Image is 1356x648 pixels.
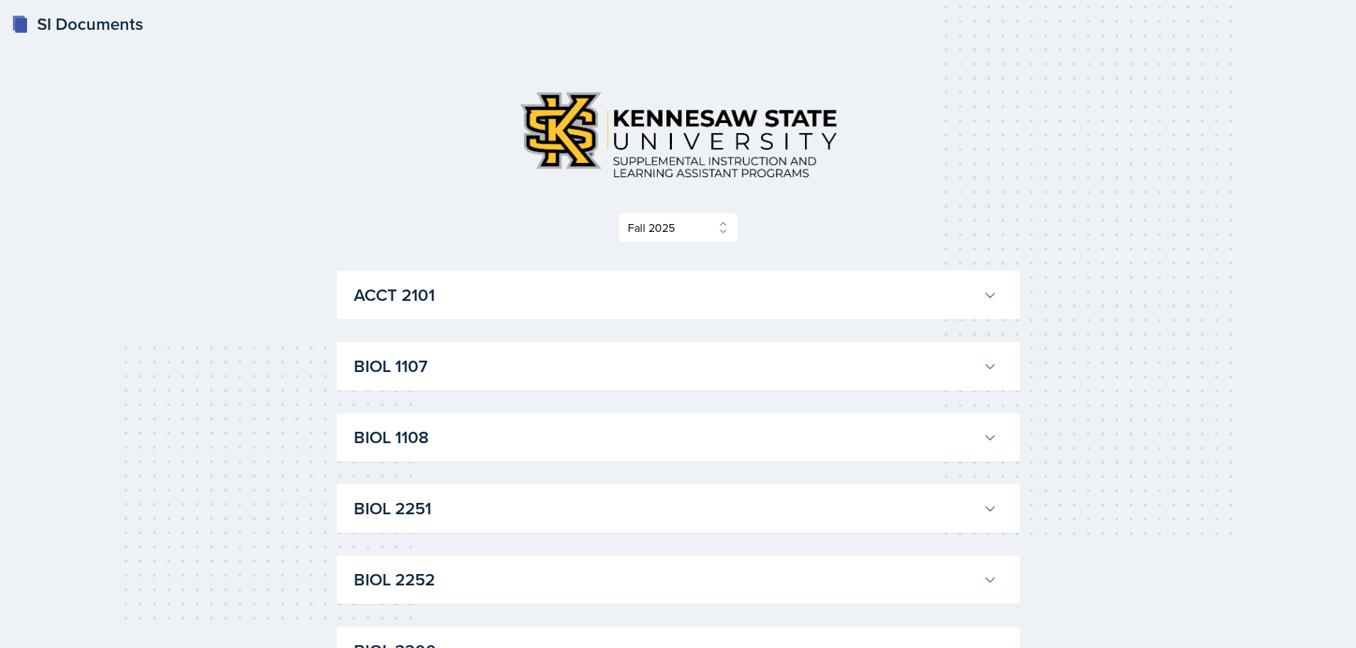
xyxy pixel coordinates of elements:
[354,567,977,593] h3: BIOL 2252
[354,354,977,379] h3: BIOL 1107
[354,425,977,450] h3: BIOL 1108
[351,422,1000,453] button: BIOL 1108
[351,564,1000,595] button: BIOL 2252
[11,11,143,37] a: SI Documents
[354,496,977,521] h3: BIOL 2251
[351,493,1000,524] button: BIOL 2251
[351,280,1000,311] button: ACCT 2101
[508,80,849,190] img: Kennesaw State University
[351,351,1000,382] button: BIOL 1107
[354,282,977,308] h3: ACCT 2101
